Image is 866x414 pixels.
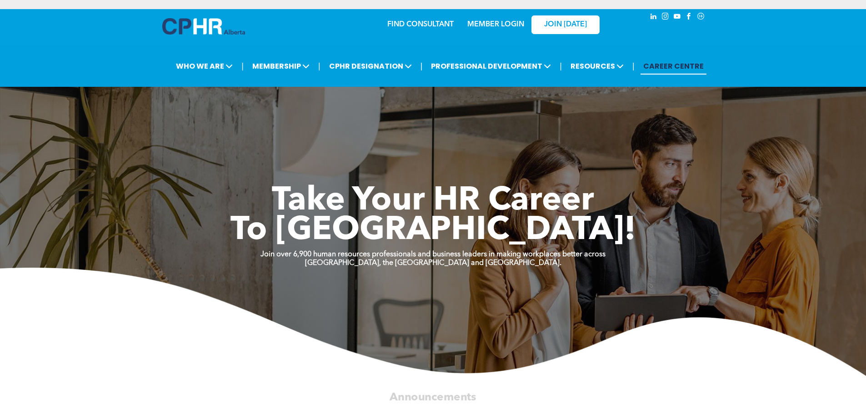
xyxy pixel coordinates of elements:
li: | [241,57,244,75]
span: PROFESSIONAL DEVELOPMENT [428,58,554,75]
a: FIND CONSULTANT [387,21,454,28]
img: A blue and white logo for cp alberta [162,18,245,35]
a: linkedin [649,11,659,24]
span: Take Your HR Career [272,185,594,218]
li: | [420,57,423,75]
a: facebook [684,11,694,24]
a: JOIN [DATE] [531,15,600,34]
a: instagram [661,11,671,24]
li: | [560,57,562,75]
span: To [GEOGRAPHIC_DATA]! [230,214,636,247]
span: RESOURCES [568,58,626,75]
strong: Join over 6,900 human resources professionals and business leaders in making workplaces better ac... [260,251,606,258]
a: CAREER CENTRE [641,58,706,75]
span: CPHR DESIGNATION [326,58,415,75]
span: WHO WE ARE [173,58,235,75]
strong: [GEOGRAPHIC_DATA], the [GEOGRAPHIC_DATA] and [GEOGRAPHIC_DATA]. [305,259,561,267]
span: MEMBERSHIP [250,58,312,75]
a: youtube [672,11,682,24]
span: Announcements [390,392,476,403]
a: Social network [696,11,706,24]
li: | [632,57,635,75]
li: | [318,57,320,75]
a: MEMBER LOGIN [467,21,524,28]
span: JOIN [DATE] [544,20,587,29]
